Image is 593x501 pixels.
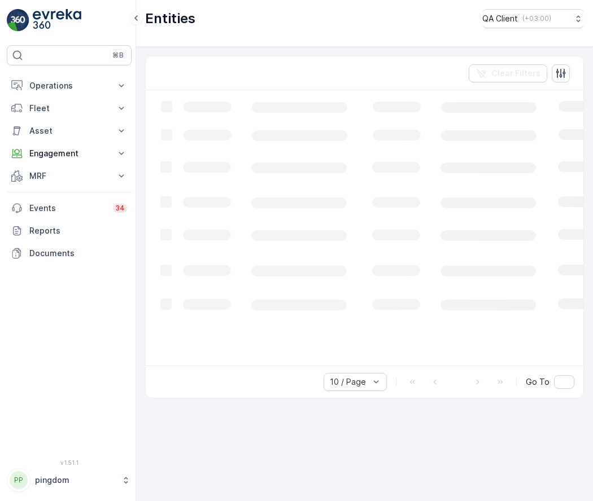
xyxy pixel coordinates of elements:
[7,9,29,32] img: logo
[482,9,584,28] button: QA Client(+03:00)
[7,74,132,97] button: Operations
[29,80,109,91] p: Operations
[35,474,116,486] p: pingdom
[7,142,132,165] button: Engagement
[33,9,81,32] img: logo_light-DOdMpM7g.png
[7,459,132,466] span: v 1.51.1
[29,225,127,236] p: Reports
[112,51,124,60] p: ⌘B
[7,242,132,265] a: Documents
[526,376,550,388] span: Go To
[469,64,547,82] button: Clear Filters
[115,204,125,213] p: 34
[7,468,132,492] button: PPpingdom
[145,10,195,28] p: Entities
[29,203,106,214] p: Events
[29,248,127,259] p: Documents
[10,471,28,489] div: PP
[29,125,109,137] p: Asset
[7,197,132,219] a: Events34
[29,148,109,159] p: Engagement
[29,170,109,182] p: MRF
[7,120,132,142] button: Asset
[522,14,551,23] p: ( +03:00 )
[29,103,109,114] p: Fleet
[491,68,540,79] p: Clear Filters
[7,219,132,242] a: Reports
[7,165,132,187] button: MRF
[482,13,518,24] p: QA Client
[7,97,132,120] button: Fleet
